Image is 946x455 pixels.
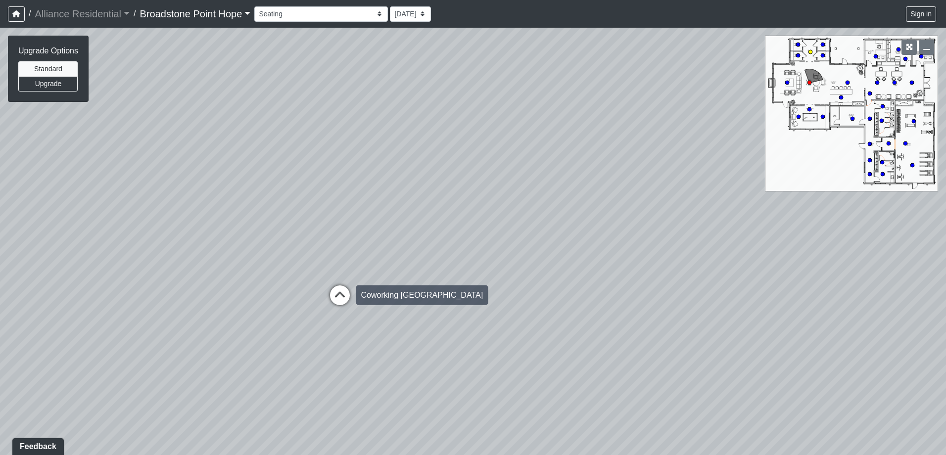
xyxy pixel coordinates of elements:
a: Broadstone Point Hope [140,4,251,24]
iframe: Ybug feedback widget [7,435,66,455]
span: / [130,4,140,24]
h6: Upgrade Options [18,46,78,55]
button: Upgrade [18,76,78,91]
a: Alliance Residential [35,4,130,24]
div: Coworking [GEOGRAPHIC_DATA] [356,285,488,305]
button: Standard [18,61,78,77]
span: / [25,4,35,24]
button: Sign in [906,6,936,22]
